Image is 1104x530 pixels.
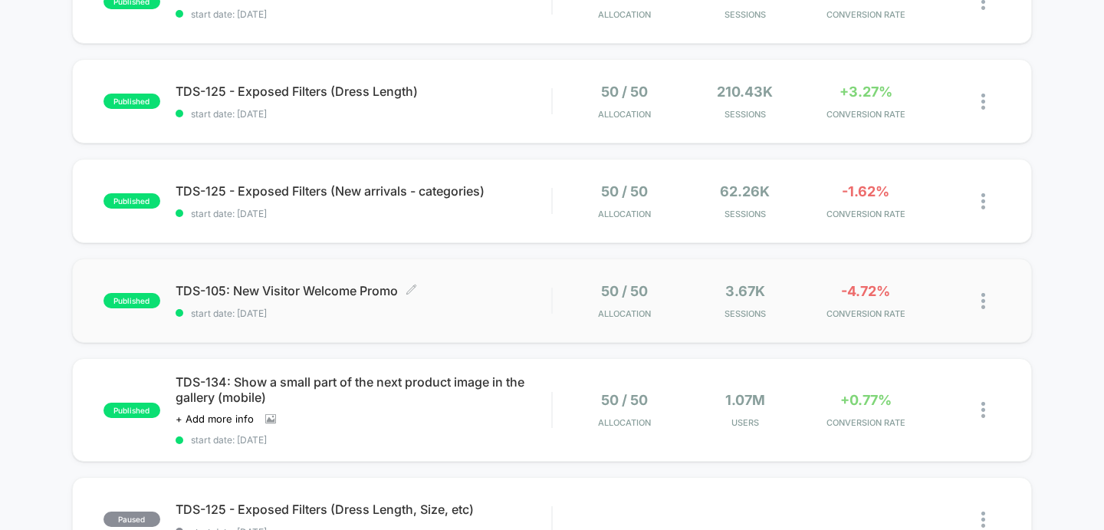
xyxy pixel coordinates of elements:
[176,374,552,405] span: TDS-134: Show a small part of the next product image in the gallery (mobile)
[810,109,922,120] span: CONVERSION RATE
[725,283,765,299] span: 3.67k
[176,308,552,319] span: start date: [DATE]
[176,183,552,199] span: TDS-125 - Exposed Filters (New arrivals - categories)
[810,308,922,319] span: CONVERSION RATE
[981,402,985,418] img: close
[601,392,648,408] span: 50 / 50
[176,84,552,99] span: TDS-125 - Exposed Filters (Dress Length)
[839,84,892,100] span: +3.27%
[103,403,160,418] span: published
[981,193,985,209] img: close
[840,392,892,408] span: +0.77%
[981,512,985,528] img: close
[103,94,160,109] span: published
[598,308,651,319] span: Allocation
[598,417,651,428] span: Allocation
[601,283,648,299] span: 50 / 50
[103,293,160,308] span: published
[176,283,552,298] span: TDS-105: New Visitor Welcome Promo
[601,84,648,100] span: 50 / 50
[176,502,552,517] span: TDS-125 - Exposed Filters (Dress Length, Size, etc)
[598,209,651,219] span: Allocation
[725,392,765,408] span: 1.07M
[717,84,773,100] span: 210.43k
[598,9,651,20] span: Allocation
[176,413,254,425] span: + Add more info
[176,8,552,20] span: start date: [DATE]
[688,417,801,428] span: Users
[103,193,160,209] span: published
[810,417,922,428] span: CONVERSION RATE
[688,308,801,319] span: Sessions
[841,283,890,299] span: -4.72%
[103,512,160,527] span: paused
[688,209,801,219] span: Sessions
[601,183,648,199] span: 50 / 50
[810,209,922,219] span: CONVERSION RATE
[688,9,801,20] span: Sessions
[720,183,770,199] span: 62.26k
[176,108,552,120] span: start date: [DATE]
[810,9,922,20] span: CONVERSION RATE
[176,434,552,446] span: start date: [DATE]
[598,109,651,120] span: Allocation
[981,94,985,110] img: close
[842,183,889,199] span: -1.62%
[981,293,985,309] img: close
[176,208,552,219] span: start date: [DATE]
[688,109,801,120] span: Sessions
